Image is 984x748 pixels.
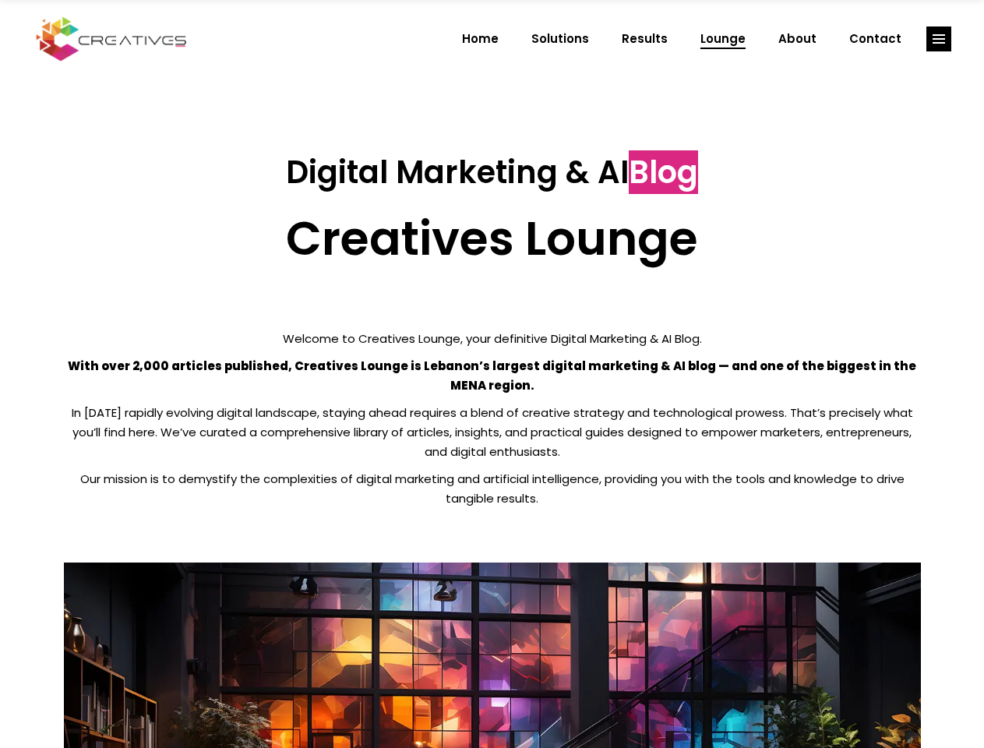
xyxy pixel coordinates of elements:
a: Solutions [515,19,605,59]
h2: Creatives Lounge [64,210,921,266]
a: Lounge [684,19,762,59]
a: Contact [833,19,918,59]
span: Contact [849,19,901,59]
strong: With over 2,000 articles published, Creatives Lounge is Lebanon’s largest digital marketing & AI ... [68,358,916,393]
span: Solutions [531,19,589,59]
span: About [778,19,816,59]
a: About [762,19,833,59]
a: Results [605,19,684,59]
p: In [DATE] rapidly evolving digital landscape, staying ahead requires a blend of creative strategy... [64,403,921,461]
span: Blog [629,150,698,194]
h3: Digital Marketing & AI [64,153,921,191]
span: Home [462,19,499,59]
span: Results [622,19,668,59]
p: Welcome to Creatives Lounge, your definitive Digital Marketing & AI Blog. [64,329,921,348]
img: Creatives [33,15,190,63]
span: Lounge [700,19,746,59]
p: Our mission is to demystify the complexities of digital marketing and artificial intelligence, pr... [64,469,921,508]
a: Home [446,19,515,59]
a: link [926,26,951,51]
